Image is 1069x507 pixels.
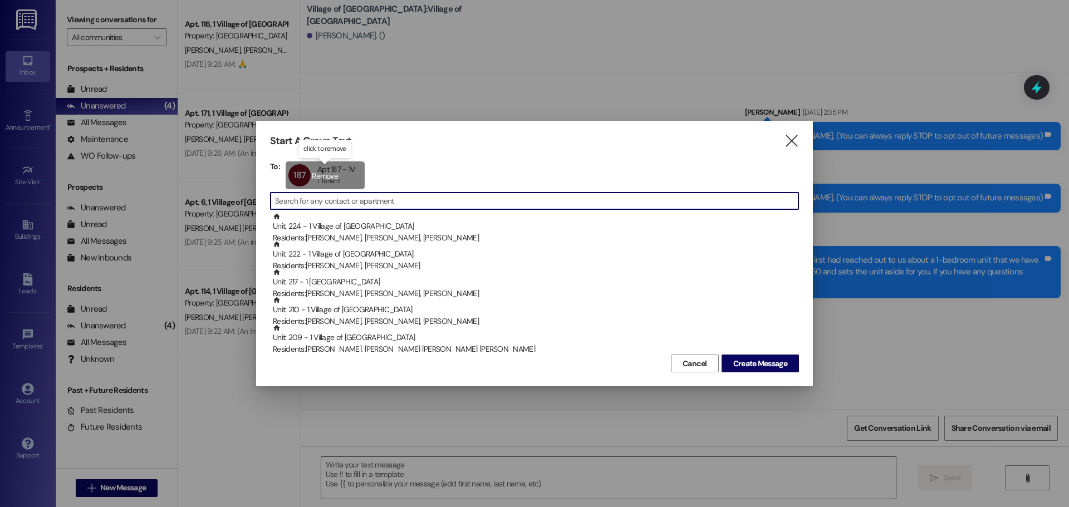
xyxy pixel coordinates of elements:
div: Unit: 210 - 1 Village of [GEOGRAPHIC_DATA] [273,296,799,328]
span: Create Message [733,358,787,370]
button: Cancel [671,355,719,372]
div: Residents: [PERSON_NAME], [PERSON_NAME] [PERSON_NAME] [PERSON_NAME] [273,343,799,355]
div: Residents: [PERSON_NAME], [PERSON_NAME], [PERSON_NAME] [273,232,799,244]
div: Unit: 217 - 1 [GEOGRAPHIC_DATA]Residents:[PERSON_NAME], [PERSON_NAME], [PERSON_NAME] [270,268,799,296]
div: Residents: [PERSON_NAME], [PERSON_NAME] [273,260,799,272]
p: click to remove [303,144,346,154]
div: Unit: 224 - 1 Village of [GEOGRAPHIC_DATA] [273,213,799,244]
div: Residents: [PERSON_NAME], [PERSON_NAME], [PERSON_NAME] [273,316,799,327]
i:  [784,135,799,147]
div: Unit: 209 - 1 Village of [GEOGRAPHIC_DATA] [273,324,799,356]
span: Cancel [683,358,707,370]
div: Residents: [PERSON_NAME], [PERSON_NAME], [PERSON_NAME] [273,288,799,299]
button: Create Message [722,355,799,372]
h3: To: [270,161,280,171]
div: Unit: 210 - 1 Village of [GEOGRAPHIC_DATA]Residents:[PERSON_NAME], [PERSON_NAME], [PERSON_NAME] [270,296,799,324]
div: Unit: 224 - 1 Village of [GEOGRAPHIC_DATA]Residents:[PERSON_NAME], [PERSON_NAME], [PERSON_NAME] [270,213,799,240]
div: Unit: 209 - 1 Village of [GEOGRAPHIC_DATA]Residents:[PERSON_NAME], [PERSON_NAME] [PERSON_NAME] [P... [270,324,799,352]
input: Search for any contact or apartment [275,193,798,209]
div: Unit: 222 - 1 Village of [GEOGRAPHIC_DATA]Residents:[PERSON_NAME], [PERSON_NAME] [270,240,799,268]
div: Unit: 222 - 1 Village of [GEOGRAPHIC_DATA] [273,240,799,272]
h3: Start A Group Text [270,135,351,147]
div: Unit: 217 - 1 [GEOGRAPHIC_DATA] [273,268,799,300]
